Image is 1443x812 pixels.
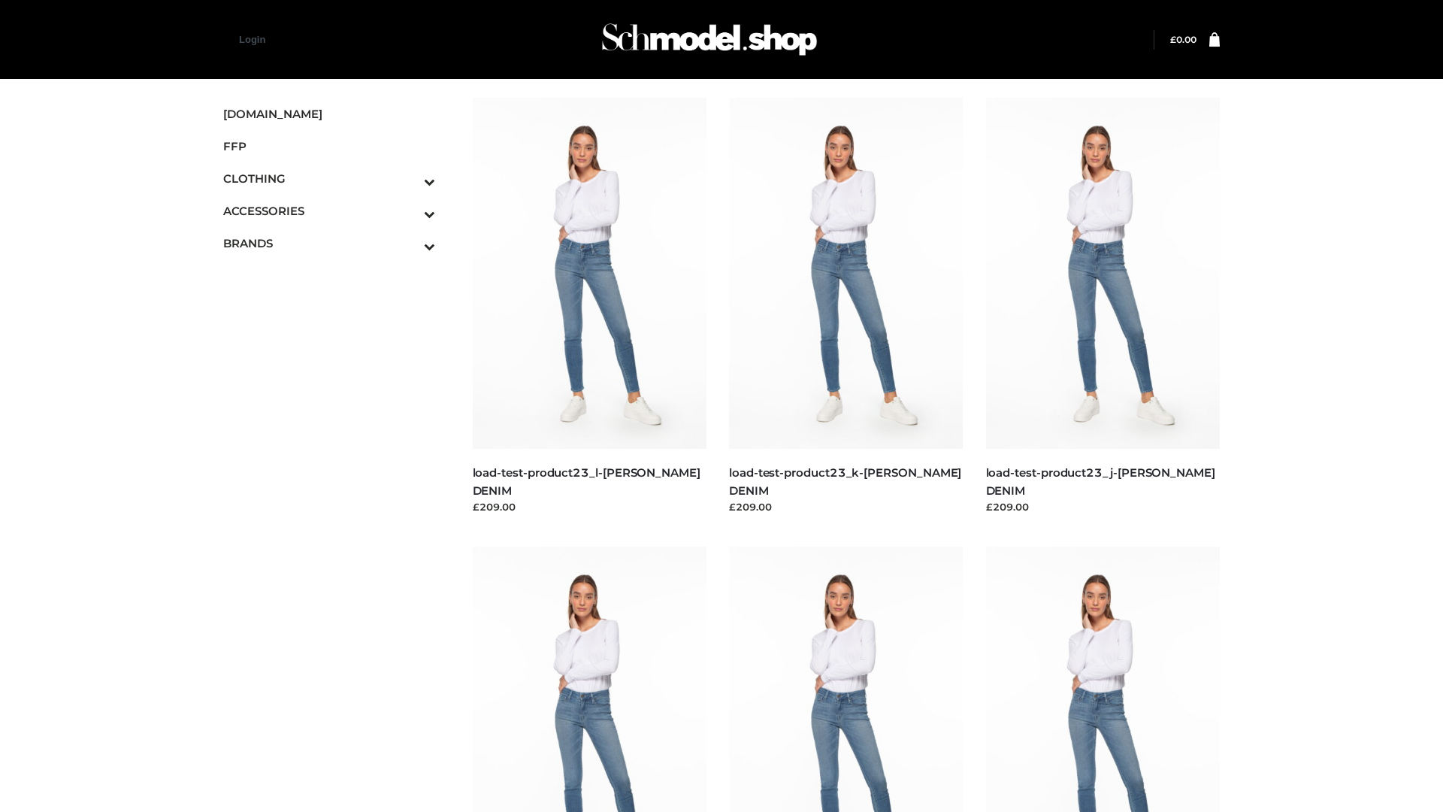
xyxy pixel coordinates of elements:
span: ACCESSORIES [223,202,435,220]
span: £ [1170,34,1176,45]
span: FFP [223,138,435,155]
a: BRANDSToggle Submenu [223,227,435,259]
a: load-test-product23_j-[PERSON_NAME] DENIM [986,465,1215,497]
a: load-test-product23_l-[PERSON_NAME] DENIM [473,465,700,497]
button: Toggle Submenu [383,227,435,259]
div: £209.00 [986,499,1221,514]
button: Toggle Submenu [383,162,435,195]
a: £0.00 [1170,34,1196,45]
span: CLOTHING [223,170,435,187]
div: £209.00 [473,499,707,514]
a: Login [239,34,265,45]
img: Schmodel Admin 964 [597,10,822,69]
span: [DOMAIN_NAME] [223,105,435,123]
a: FFP [223,130,435,162]
a: ACCESSORIESToggle Submenu [223,195,435,227]
button: Toggle Submenu [383,195,435,227]
a: CLOTHINGToggle Submenu [223,162,435,195]
a: [DOMAIN_NAME] [223,98,435,130]
div: £209.00 [729,499,964,514]
span: BRANDS [223,235,435,252]
a: load-test-product23_k-[PERSON_NAME] DENIM [729,465,961,497]
bdi: 0.00 [1170,34,1196,45]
